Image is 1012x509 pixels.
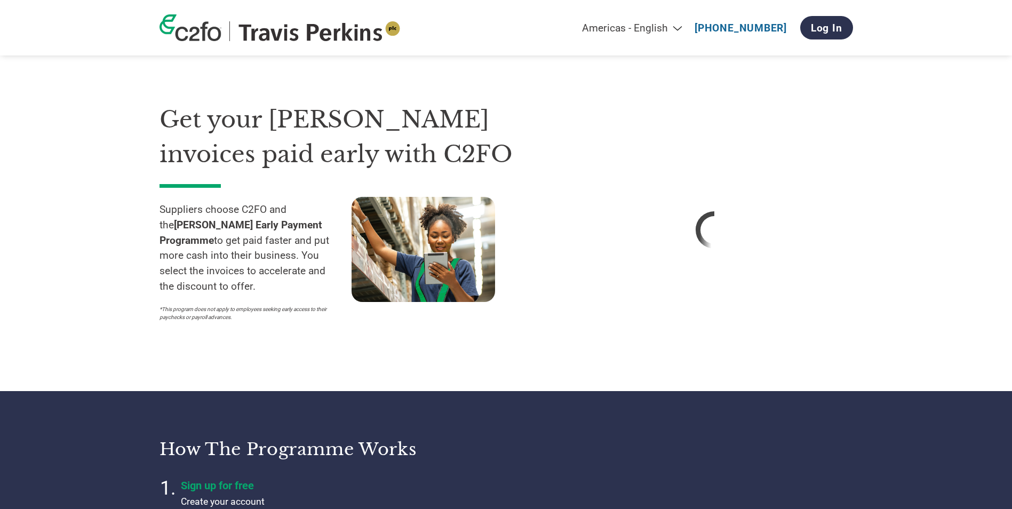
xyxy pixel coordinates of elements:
[160,202,352,295] p: Suppliers choose C2FO and the to get paid faster and put more cash into their business. You selec...
[160,305,341,321] p: *This program does not apply to employees seeking early access to their paychecks or payroll adva...
[160,219,322,246] strong: [PERSON_NAME] Early Payment Programme
[160,439,493,460] h3: How the programme works
[800,16,853,39] a: Log In
[181,479,448,492] h4: Sign up for free
[695,22,787,34] a: [PHONE_NUMBER]
[181,495,448,508] p: Create your account
[160,102,544,171] h1: Get your [PERSON_NAME] invoices paid early with C2FO
[238,21,401,41] img: Travis Perkins
[160,14,221,41] img: c2fo logo
[352,197,495,302] img: supply chain worker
